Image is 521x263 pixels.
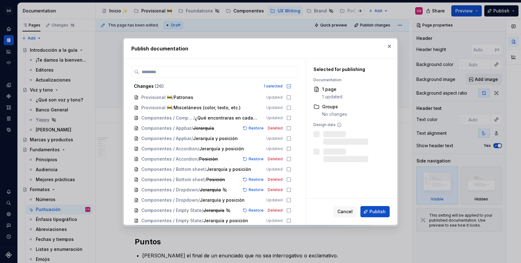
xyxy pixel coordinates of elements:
[141,146,198,152] span: Componentes / Accordion
[266,95,283,100] span: Updated
[266,146,283,151] span: Updated
[313,66,387,73] div: Selected for publishing
[131,45,390,52] h2: Publish documentation
[141,197,198,203] span: Componentes / Dropdown
[193,125,214,131] span: Jerarquía
[141,115,193,121] span: Componentes / Componentes
[205,166,206,172] span: /
[141,166,205,172] span: Componentes / Bottom sheet
[322,94,342,100] div: 1 updated
[264,84,283,89] div: 1 selected
[193,135,238,142] span: Jerarquía y posición
[200,187,221,193] span: Jerarquía
[268,157,283,162] span: Deleted
[249,177,264,182] span: Restore
[191,135,193,142] span: /
[202,207,203,214] span: /
[134,83,260,89] div: Changes
[266,167,283,172] span: Updated
[141,135,191,142] span: Componentes / Appbar
[266,136,283,141] span: Updated
[202,218,203,224] span: /
[333,206,357,217] button: Cancel
[203,207,224,214] span: Jerarquía
[369,209,386,215] span: Publish
[322,111,347,117] div: No changes
[266,115,283,120] span: Updated
[360,206,390,217] button: Publish
[266,198,283,203] span: Updated
[206,166,251,172] span: Jerarquía y posición
[198,156,199,162] span: /
[249,126,264,131] span: Restore
[313,122,387,127] div: Design data
[322,86,342,92] div: 1 page
[249,208,264,213] span: Restore
[268,208,283,213] span: Deleted
[199,156,218,162] span: Posición
[268,126,283,131] span: Deleted
[249,157,264,162] span: Restore
[172,94,174,101] span: /
[266,218,283,223] span: Updated
[268,177,283,182] span: Deleted
[337,209,353,215] span: Cancel
[241,156,266,162] button: Restore
[172,105,174,111] span: /
[241,207,266,214] button: Restore
[174,94,193,101] span: Patrones
[191,125,193,131] span: /
[193,115,195,121] span: /
[313,77,387,82] div: Documentation
[174,105,241,111] span: Misceláneos (color, texto, etc.)
[141,176,205,183] span: Componentes / Bottom sheet
[249,187,264,192] span: Restore
[198,197,200,203] span: /
[241,187,266,193] button: Restore
[155,83,164,89] span: ( 26 )
[203,218,248,224] span: Jerarquía y posición
[200,197,245,203] span: Jerarquía y posición
[195,115,258,121] span: ¿Qué encontraras en cada sección?
[141,105,172,111] span: Provisional 🚧
[198,187,200,193] span: /
[141,125,191,131] span: Componentes / Appbar
[205,176,206,183] span: /
[141,218,202,224] span: Componentes / Empty State
[241,125,266,131] button: Restore
[141,94,172,101] span: Provisional 🚧
[266,105,283,110] span: Updated
[141,156,198,162] span: Componentes / Accordion
[268,187,283,192] span: Deleted
[199,146,244,152] span: Jerarquía y posición
[206,176,225,183] span: Posición
[198,146,199,152] span: /
[241,176,266,183] button: Restore
[141,187,198,193] span: Componentes / Dropdown
[322,104,347,110] div: Groups
[141,207,202,214] span: Componentes / Empty State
